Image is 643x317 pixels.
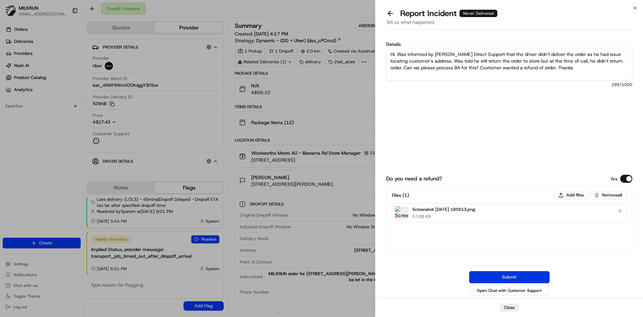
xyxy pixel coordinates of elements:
button: Add files [555,191,588,199]
label: Details [386,42,632,47]
img: Screenshot 2025-08-20 185513.png [395,206,408,220]
div: Tell us what happened [386,19,632,30]
textarea: Hi. Was informed by [PERSON_NAME] Direct Support that the driver didn't deliver the order as he h... [386,48,632,81]
label: Do you need a refund? [386,175,442,183]
button: Remove file [616,206,625,216]
p: Report Incident [400,8,497,19]
span: 295 /1000 [386,82,632,87]
button: Open Chat with Customer Support [469,286,550,295]
button: Removeall [591,191,627,199]
button: Close [500,304,519,312]
p: Screenshot [DATE] 185513.png [412,206,475,213]
p: 57.08 KB [412,214,475,220]
button: Submit [469,271,550,283]
p: Yes [610,175,618,182]
h3: Files ( 1 ) [392,192,409,199]
div: Never Delivered [459,10,497,17]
